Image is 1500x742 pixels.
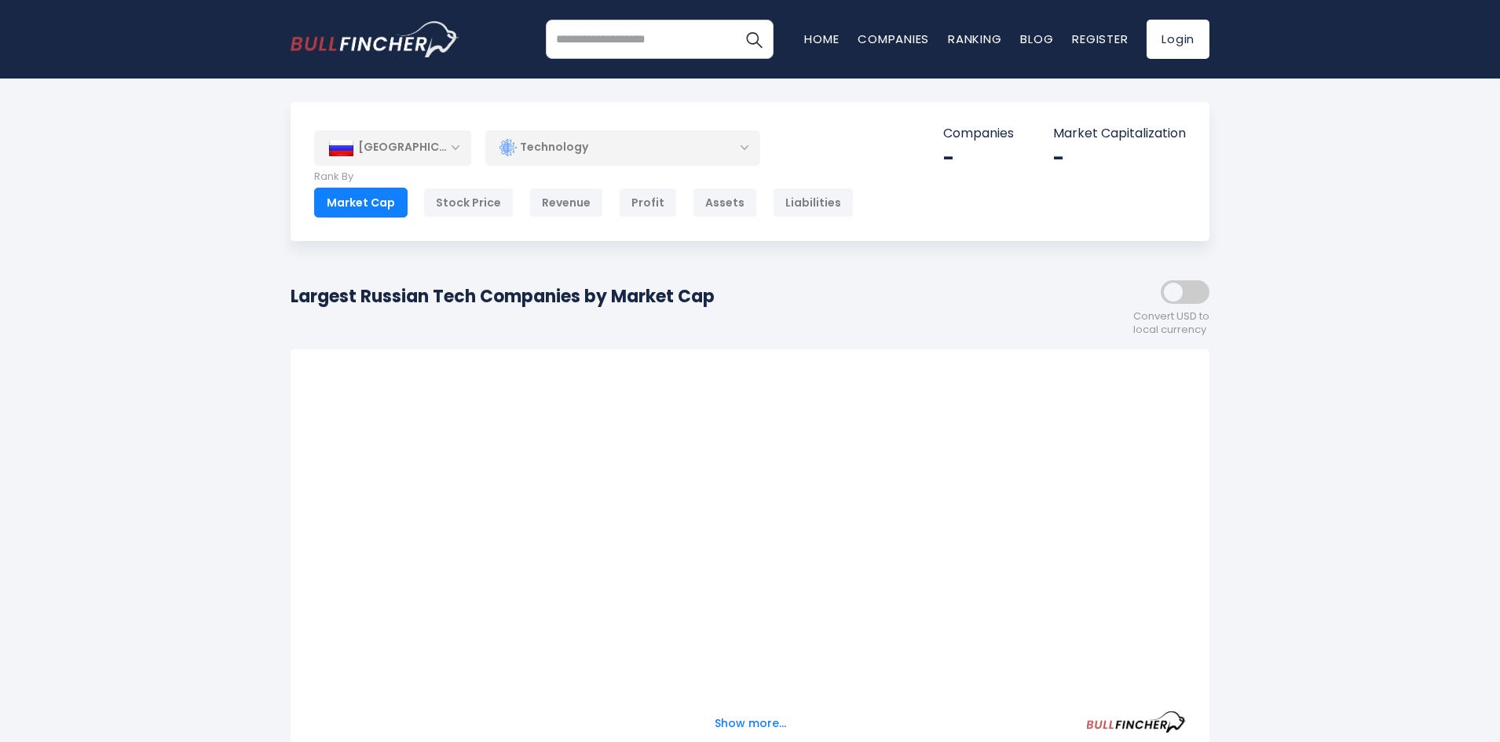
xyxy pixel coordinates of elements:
img: bullfincher logo [291,21,459,57]
div: Assets [693,188,757,217]
p: Rank By [314,170,854,184]
a: Home [804,31,839,47]
div: Revenue [529,188,603,217]
div: Liabilities [773,188,854,217]
a: Blog [1020,31,1053,47]
div: Stock Price [423,188,514,217]
div: - [1053,146,1186,170]
p: Market Capitalization [1053,126,1186,142]
button: Search [734,20,774,59]
button: Show more... [705,711,796,737]
a: Go to homepage [291,21,459,57]
div: - [943,146,1014,170]
div: Technology [485,130,760,166]
a: Ranking [948,31,1001,47]
h1: Largest Russian Tech Companies by Market Cap [291,283,715,309]
div: Profit [619,188,677,217]
a: Login [1147,20,1209,59]
span: Convert USD to local currency [1133,310,1209,337]
div: [GEOGRAPHIC_DATA] [314,130,471,165]
a: Companies [858,31,929,47]
div: Market Cap [314,188,408,217]
p: Companies [943,126,1014,142]
a: Register [1072,31,1128,47]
